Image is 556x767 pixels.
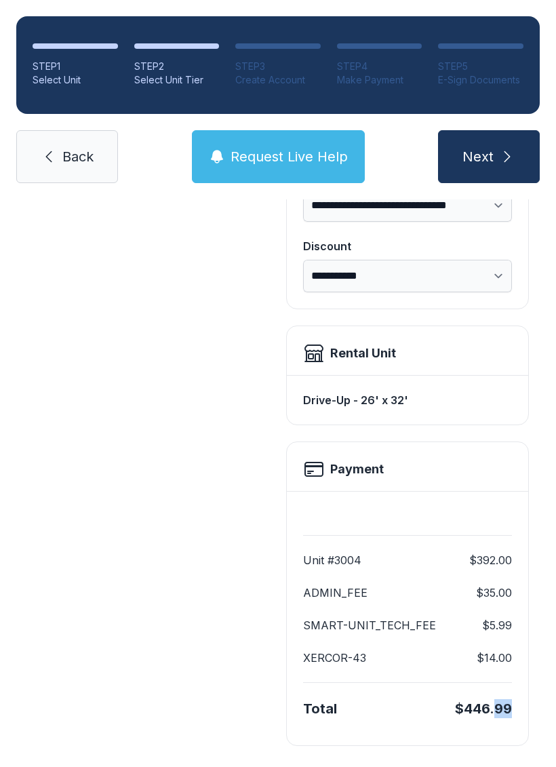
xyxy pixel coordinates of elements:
[462,147,494,166] span: Next
[330,344,396,363] div: Rental Unit
[337,73,422,87] div: Make Payment
[482,617,512,633] dd: $5.99
[33,60,118,73] div: STEP 1
[303,189,512,222] select: Select Insurance
[235,73,321,87] div: Create Account
[303,387,512,414] div: Drive-Up - 26' x 32'
[438,73,523,87] div: E-Sign Documents
[476,585,512,601] dd: $35.00
[62,147,94,166] span: Back
[469,552,512,568] dd: $392.00
[303,585,368,601] dt: ADMIN_FEE
[303,552,361,568] dt: Unit #3004
[303,260,512,292] select: Discount
[455,699,512,718] div: $446.99
[438,60,523,73] div: STEP 5
[235,60,321,73] div: STEP 3
[330,460,384,479] h2: Payment
[231,147,348,166] span: Request Live Help
[134,73,220,87] div: Select Unit Tier
[303,699,337,718] div: Total
[134,60,220,73] div: STEP 2
[303,238,512,254] div: Discount
[303,617,436,633] dt: SMART-UNIT_TECH_FEE
[33,73,118,87] div: Select Unit
[337,60,422,73] div: STEP 4
[303,650,366,666] dt: XERCOR-43
[477,650,512,666] dd: $14.00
